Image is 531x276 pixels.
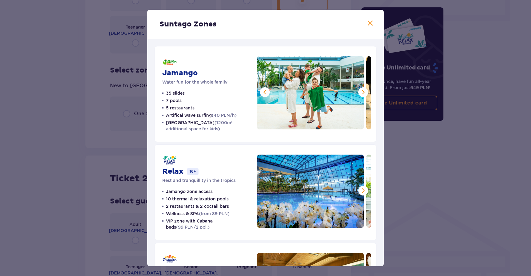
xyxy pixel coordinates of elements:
[176,225,210,230] span: (99 PLN/2 ppl.)
[257,155,364,228] img: Relax
[212,113,237,118] span: (40 PLN/h)
[162,69,198,78] p: Jamango
[159,20,217,29] p: Suntago Zones
[162,79,227,85] p: Water fun for the whole family
[166,196,229,202] p: 10 thermal & relaxation pools
[162,167,183,176] p: Relax
[166,120,250,132] p: [GEOGRAPHIC_DATA]
[162,253,177,264] img: Saunaria logo
[166,211,230,217] p: Wellness & SPA
[162,56,177,67] img: Jamango logo
[166,218,250,230] p: VIP zone with Cabana beds
[187,168,199,175] p: 16+
[166,105,195,111] p: 5 restaurants
[162,155,177,166] img: Relax logo
[162,265,196,274] p: Saunaria
[166,97,182,104] p: 7 pools
[166,112,237,118] p: Artifical wave surfing
[257,56,364,129] img: Jamango
[166,188,213,195] p: Jamango zone access
[199,211,230,216] span: (from 89 PLN)
[166,90,185,96] p: 35 slides
[162,177,236,183] p: Rest and tranquillity in the tropics
[166,203,229,209] p: 2 restaurants & 2 coctail bars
